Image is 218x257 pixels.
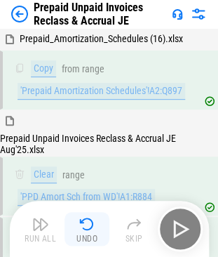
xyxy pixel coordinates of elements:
div: Clear [31,166,57,183]
div: 'PPD Amort Sch from WD'!A1:R884 [18,189,155,206]
img: Support [172,8,183,20]
div: Undo [76,235,97,243]
div: Prepaid Unpaid Invoices Reclass & Accrual JE [34,1,166,27]
div: Copy [31,60,56,77]
div: from [62,64,80,74]
div: 'Prepaid Amortization Schedules'!A2:Q897 [18,83,185,100]
img: Settings menu [190,6,207,22]
div: range [82,64,104,74]
span: Prepaid_Amortization_Schedules (16).xlsx [20,33,183,44]
button: Undo [64,212,109,246]
img: Undo [79,216,95,232]
img: Back [11,6,28,22]
div: range [62,170,85,180]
